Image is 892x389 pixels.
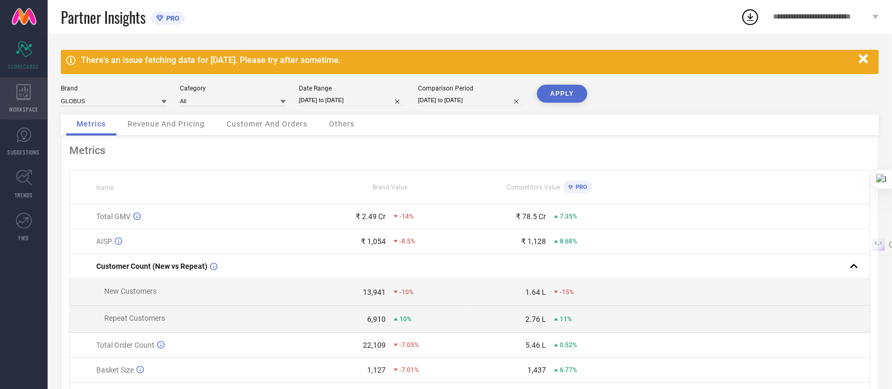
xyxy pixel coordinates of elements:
span: -7.01% [399,366,419,374]
span: Customer Count (New vs Repeat) [96,262,207,270]
div: 1.64 L [525,288,546,296]
div: ₹ 1,128 [521,237,546,246]
button: APPLY [537,85,587,103]
span: Competitors Value [507,184,560,191]
span: 0.52% [560,341,577,349]
div: There's an issue fetching data for [DATE]. Please try after sometime. [81,55,853,65]
input: Select comparison period [418,95,524,106]
span: New Customers [104,287,157,295]
span: WORKSPACE [10,105,39,113]
span: Customer And Orders [226,120,307,128]
span: -14% [399,213,414,220]
div: 22,109 [363,341,386,349]
span: PRO [573,184,587,191]
span: 6.77% [560,366,577,374]
div: ₹ 1,054 [361,237,386,246]
span: Partner Insights [61,6,145,28]
div: Open download list [741,7,760,26]
div: ₹ 2.49 Cr [356,212,386,221]
span: 7.35% [560,213,577,220]
div: 2.76 L [525,315,546,323]
span: TRENDS [15,191,33,199]
div: 6,910 [367,315,386,323]
div: 13,941 [363,288,386,296]
div: ₹ 78.5 Cr [516,212,546,221]
span: Repeat Customers [104,314,165,322]
input: Select date range [299,95,405,106]
span: Total Order Count [96,341,154,349]
span: Name [96,184,114,192]
span: FWD [19,234,29,242]
div: Brand [61,85,167,92]
span: SCORECARDS [8,62,40,70]
span: 10% [399,315,412,323]
span: -15% [560,288,574,296]
span: -7.05% [399,341,419,349]
span: Basket Size [96,366,134,374]
span: Brand Value [372,184,407,191]
span: 8.68% [560,238,577,245]
span: PRO [163,14,179,22]
span: -8.5% [399,238,415,245]
span: Revenue And Pricing [128,120,205,128]
span: Others [329,120,354,128]
span: Metrics [77,120,106,128]
div: Date Range [299,85,405,92]
span: Total GMV [96,212,131,221]
div: Comparison Period [418,85,524,92]
div: 1,437 [527,366,546,374]
span: AISP [96,237,112,246]
span: 11% [560,315,572,323]
span: -10% [399,288,414,296]
div: Category [180,85,286,92]
div: Metrics [69,144,870,157]
div: 5.46 L [525,341,546,349]
span: SUGGESTIONS [8,148,40,156]
div: 1,127 [367,366,386,374]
